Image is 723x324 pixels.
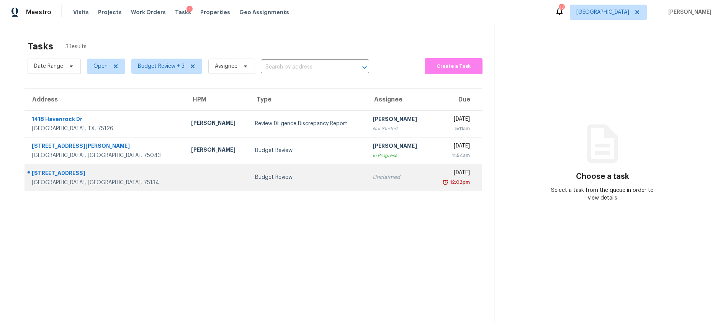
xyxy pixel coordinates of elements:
div: [GEOGRAPHIC_DATA], [GEOGRAPHIC_DATA], 75134 [32,179,179,187]
span: Tasks [175,10,191,15]
span: Create a Task [429,62,479,71]
button: Create a Task [425,58,483,74]
div: [PERSON_NAME] [191,146,243,155]
span: Visits [73,8,89,16]
span: Geo Assignments [239,8,289,16]
div: [PERSON_NAME] [373,115,424,125]
button: Open [359,62,370,73]
span: Properties [200,8,230,16]
span: [PERSON_NAME] [665,8,712,16]
div: 11:54am [437,152,470,159]
div: 5:11am [437,125,470,133]
div: [DATE] [437,142,470,152]
div: Review Diligence Discrepancy Report [255,120,360,128]
input: Search by address [261,61,348,73]
div: 44 [559,5,564,12]
span: [GEOGRAPHIC_DATA] [576,8,629,16]
div: Not Started [373,125,424,133]
div: 1 [186,6,193,13]
div: [DATE] [437,115,470,125]
h2: Tasks [28,43,53,50]
span: Date Range [34,62,63,70]
span: Assignee [215,62,237,70]
div: Budget Review [255,147,360,154]
div: [STREET_ADDRESS][PERSON_NAME] [32,142,179,152]
div: Select a task from the queue in order to view details [548,187,657,202]
div: Budget Review [255,173,360,181]
div: [DATE] [437,169,470,178]
span: Maestro [26,8,51,16]
div: [GEOGRAPHIC_DATA], [GEOGRAPHIC_DATA], 75043 [32,152,179,159]
th: Type [249,89,366,110]
span: Work Orders [131,8,166,16]
div: Unclaimed [373,173,424,181]
span: Open [93,62,108,70]
th: HPM [185,89,249,110]
span: Budget Review + 3 [138,62,185,70]
img: Overdue Alarm Icon [442,178,448,186]
div: In Progress [373,152,424,159]
div: [GEOGRAPHIC_DATA], TX, 75126 [32,125,179,133]
div: 1418 Havenrock Dr [32,115,179,125]
div: 12:03pm [448,178,470,186]
div: [PERSON_NAME] [373,142,424,152]
div: [STREET_ADDRESS] [32,169,179,179]
h3: Choose a task [576,173,629,180]
span: 3 Results [65,43,87,51]
div: [PERSON_NAME] [191,119,243,129]
th: Address [25,89,185,110]
th: Assignee [366,89,430,110]
th: Due [430,89,482,110]
span: Projects [98,8,122,16]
